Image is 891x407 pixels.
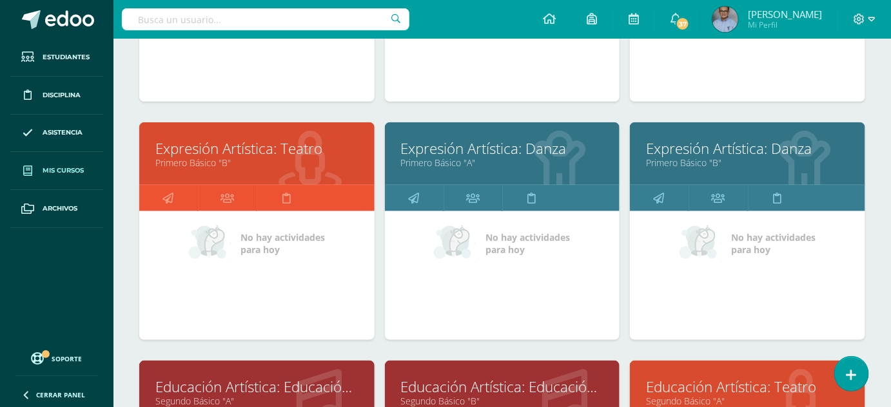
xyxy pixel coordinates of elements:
span: Estudiantes [43,52,90,62]
a: Segundo Básico "A" [155,395,358,407]
a: Segundo Básico "A" [646,395,849,407]
a: Estudiantes [10,39,103,77]
a: Segundo Básico "B" [401,395,604,407]
span: Soporte [52,354,83,363]
a: Soporte [15,349,98,366]
a: Mis cursos [10,152,103,190]
img: no_activities_small.png [434,224,476,263]
span: Mi Perfil [748,19,822,30]
img: no_activities_small.png [189,224,231,263]
img: no_activities_small.png [680,224,722,263]
a: Primero Básico "B" [646,156,849,169]
span: No hay actividades para hoy [731,231,816,256]
a: Educación Artística: Educación Musical [401,377,604,397]
a: Disciplina [10,77,103,115]
a: Archivos [10,190,103,228]
a: Asistencia [10,115,103,153]
a: Primero Básico "B" [155,156,358,169]
a: Expresión Artística: Danza [401,138,604,158]
a: Primero Básico "A" [401,156,604,169]
a: Expresión Artística: Teatro [155,138,358,158]
span: Cerrar panel [36,390,85,399]
img: c9224ec7d4d01837cccb8d1b30e13377.png [712,6,738,32]
span: Asistencia [43,128,83,138]
a: Expresión Artística: Danza [646,138,849,158]
span: [PERSON_NAME] [748,8,822,21]
span: Mis cursos [43,166,84,176]
a: Educación Artística: Educación Musical [155,377,358,397]
span: No hay actividades para hoy [240,231,325,256]
span: 37 [676,17,690,31]
a: Educación Artística: Teatro [646,377,849,397]
span: No hay actividades para hoy [485,231,570,256]
span: Disciplina [43,90,81,100]
input: Busca un usuario... [122,8,409,30]
span: Archivos [43,203,77,214]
